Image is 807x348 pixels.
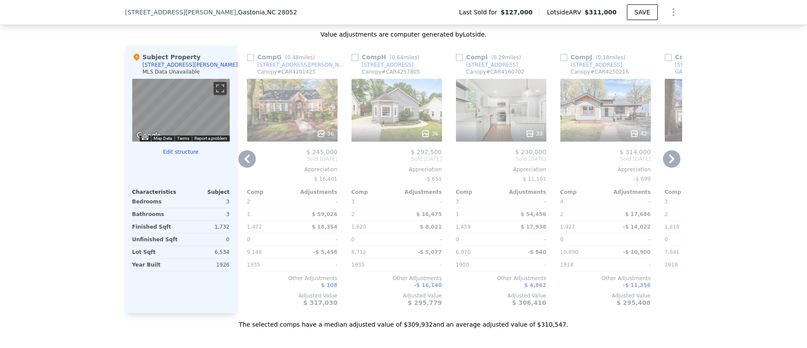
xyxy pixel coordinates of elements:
span: Lotside ARV [547,8,584,17]
span: -$ 14,022 [623,224,651,230]
div: Other Adjustments [560,275,651,282]
div: 1 [247,208,291,220]
div: Appreciation [352,166,442,173]
span: Sold [DATE] [560,155,651,162]
div: 42 [630,129,647,138]
span: 7,841 [665,249,680,255]
div: 1 [456,208,499,220]
div: Appreciation [247,166,338,173]
span: $ 59,026 [312,211,338,217]
span: 0.29 [493,54,505,61]
a: [STREET_ADDRESS] [352,61,414,68]
span: -$ 11,356 [623,282,651,288]
span: 3 [665,199,668,205]
div: Bathrooms [132,208,179,220]
a: [STREET_ADDRESS] [665,61,727,68]
div: MLS Data Unavailable [143,68,200,75]
div: Year Built [132,259,179,271]
img: Google [134,130,163,142]
div: Adjusted Value [247,292,338,299]
div: 1900 [456,259,499,271]
div: Other Adjustments [456,275,546,282]
span: 0 [456,237,459,243]
div: - [607,233,651,246]
span: $ 295,408 [616,299,650,306]
span: 0 [560,237,564,243]
div: Canopy # CAR4257805 [362,68,420,75]
span: , Gastonia [236,8,297,17]
div: - [398,259,442,271]
span: 1,818 [665,224,680,230]
span: 0.18 [598,54,609,61]
div: Adjusted Value [665,292,755,299]
button: Show Options [665,3,682,21]
button: Edit structure [132,149,230,155]
div: 0 [183,233,230,246]
div: Finished Sqft [132,221,179,233]
div: Comp [456,189,501,196]
div: Comp [560,189,606,196]
span: 8,712 [352,249,366,255]
div: Canopy # CAR4160702 [466,68,525,75]
div: Adjustments [501,189,546,196]
span: 3 [352,199,355,205]
div: Appreciation [560,166,651,173]
span: $ 18,354 [312,224,338,230]
div: 1926 [183,259,230,271]
a: [STREET_ADDRESS][PERSON_NAME] [247,61,348,68]
div: Value adjustments are computer generated by Lotside . [125,30,682,39]
span: 10,890 [560,249,579,255]
div: Adjusted Value [352,292,442,299]
div: [STREET_ADDRESS] [675,61,727,68]
span: -$ 699 [634,176,651,182]
span: $ 230,000 [515,149,546,155]
a: Terms (opens in new tab) [177,136,189,141]
div: - [398,196,442,208]
div: Other Adjustments [247,275,338,282]
span: $ 16,475 [416,211,442,217]
div: 2 [665,208,708,220]
span: $ 108 [321,282,338,288]
div: Appreciation [665,166,755,173]
span: -$ 5,077 [418,249,442,255]
div: Canopy # CAR4201425 [258,68,316,75]
span: ( miles) [592,54,629,61]
div: - [398,233,442,246]
span: Sold [DATE] [456,155,546,162]
span: 0 [665,237,668,243]
div: Subject [181,189,230,196]
span: 4 [560,199,564,205]
span: 0.64 [392,54,403,61]
div: 36 [421,129,438,138]
div: Characteristics [132,189,181,196]
div: 1918 [665,259,708,271]
span: Sold [DATE] [247,155,338,162]
div: The selected comps have a median adjusted value of $309,932 and an average adjusted value of $310... [125,313,682,329]
div: - [503,196,546,208]
div: Subject Property [132,53,201,61]
span: 3 [456,199,459,205]
div: Comp [247,189,292,196]
a: [STREET_ADDRESS] [560,61,623,68]
span: 0 [352,237,355,243]
div: Unfinished Sqft [132,233,179,246]
div: Comp H [352,53,423,61]
span: 0.48 [287,54,299,61]
div: 2 [560,208,604,220]
div: - [607,259,651,271]
span: $ 17,938 [521,224,546,230]
div: Adjustments [397,189,442,196]
span: -$ 16,140 [414,282,442,288]
span: Last Sold for [459,8,501,17]
button: SAVE [627,4,657,20]
div: - [294,196,338,208]
div: Adjusted Value [456,292,546,299]
div: 3 [183,196,230,208]
div: Comp J [560,53,629,61]
a: [STREET_ADDRESS] [456,61,518,68]
button: Map Data [154,135,172,142]
span: $127,000 [501,8,533,17]
span: $ 292,500 [411,149,442,155]
div: - [294,233,338,246]
div: Comp [352,189,397,196]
